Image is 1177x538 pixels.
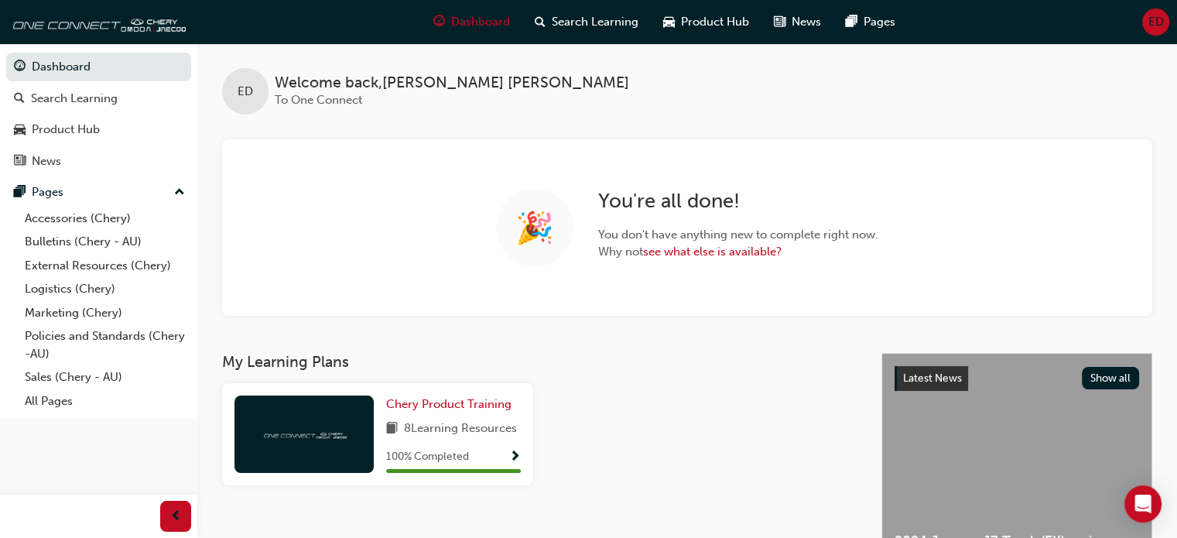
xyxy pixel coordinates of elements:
span: 8 Learning Resources [404,420,517,439]
a: news-iconNews [761,6,833,38]
span: Pages [864,13,895,31]
button: ED [1142,9,1169,36]
span: News [792,13,821,31]
h3: My Learning Plans [222,353,857,371]
span: car-icon [14,123,26,137]
span: 100 % Completed [386,448,469,466]
span: Chery Product Training [386,397,512,411]
a: guage-iconDashboard [421,6,522,38]
span: book-icon [386,420,398,439]
a: Product Hub [6,115,191,144]
a: Search Learning [6,84,191,113]
span: pages-icon [846,12,857,32]
a: see what else is available? [643,245,782,259]
span: pages-icon [14,186,26,200]
a: External Resources (Chery) [19,254,191,278]
a: Chery Product Training [386,396,518,413]
div: Search Learning [31,90,118,108]
div: Pages [32,183,63,201]
a: Sales (Chery - AU) [19,365,191,389]
span: Product Hub [681,13,749,31]
span: guage-icon [14,60,26,74]
span: Latest News [903,372,962,385]
span: search-icon [14,92,25,106]
div: Open Intercom Messenger [1124,485,1162,523]
a: All Pages [19,389,191,413]
img: oneconnect [262,427,347,441]
button: Show Progress [509,447,521,467]
span: Show Progress [509,451,521,464]
a: car-iconProduct Hub [651,6,761,38]
span: ED [1148,13,1164,31]
div: News [32,152,61,170]
span: Why not [598,243,878,261]
span: You don ' t have anything new to complete right now. [598,226,878,244]
button: DashboardSearch LearningProduct HubNews [6,50,191,178]
h2: You ' re all done! [598,189,878,214]
span: Search Learning [552,13,638,31]
a: Bulletins (Chery - AU) [19,230,191,254]
span: guage-icon [433,12,445,32]
a: Logistics (Chery) [19,277,191,301]
div: Product Hub [32,121,100,139]
span: up-icon [174,183,185,203]
span: To One Connect [275,93,362,107]
span: search-icon [535,12,546,32]
a: pages-iconPages [833,6,908,38]
a: Policies and Standards (Chery -AU) [19,324,191,365]
button: Show all [1082,367,1140,389]
button: Pages [6,178,191,207]
a: Accessories (Chery) [19,207,191,231]
span: Welcome back , [PERSON_NAME] [PERSON_NAME] [275,74,629,92]
span: Dashboard [451,13,510,31]
a: Dashboard [6,53,191,81]
a: Latest NewsShow all [895,366,1139,391]
span: 🎉 [515,219,554,237]
span: prev-icon [170,507,182,526]
span: news-icon [14,155,26,169]
a: Marketing (Chery) [19,301,191,325]
img: oneconnect [8,6,186,37]
span: ED [238,83,253,101]
a: search-iconSearch Learning [522,6,651,38]
span: car-icon [663,12,675,32]
span: news-icon [774,12,785,32]
a: News [6,147,191,176]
